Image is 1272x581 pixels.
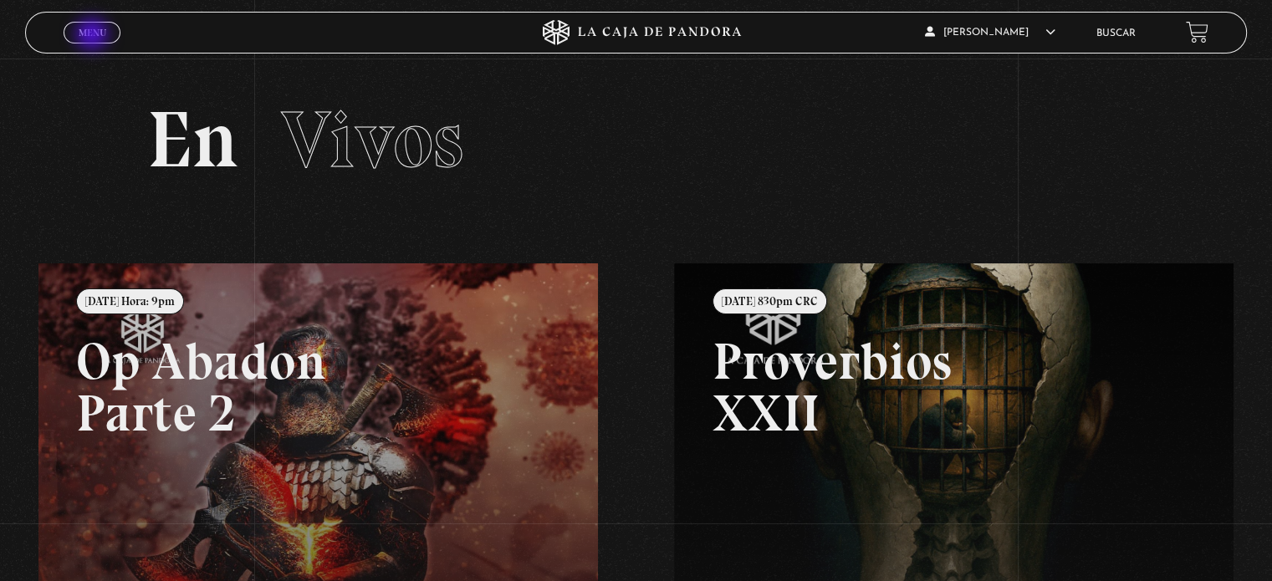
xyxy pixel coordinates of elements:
[79,28,106,38] span: Menu
[73,42,112,54] span: Cerrar
[1096,28,1136,38] a: Buscar
[147,100,1124,180] h2: En
[1186,21,1208,43] a: View your shopping cart
[925,28,1055,38] span: [PERSON_NAME]
[281,92,463,187] span: Vivos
